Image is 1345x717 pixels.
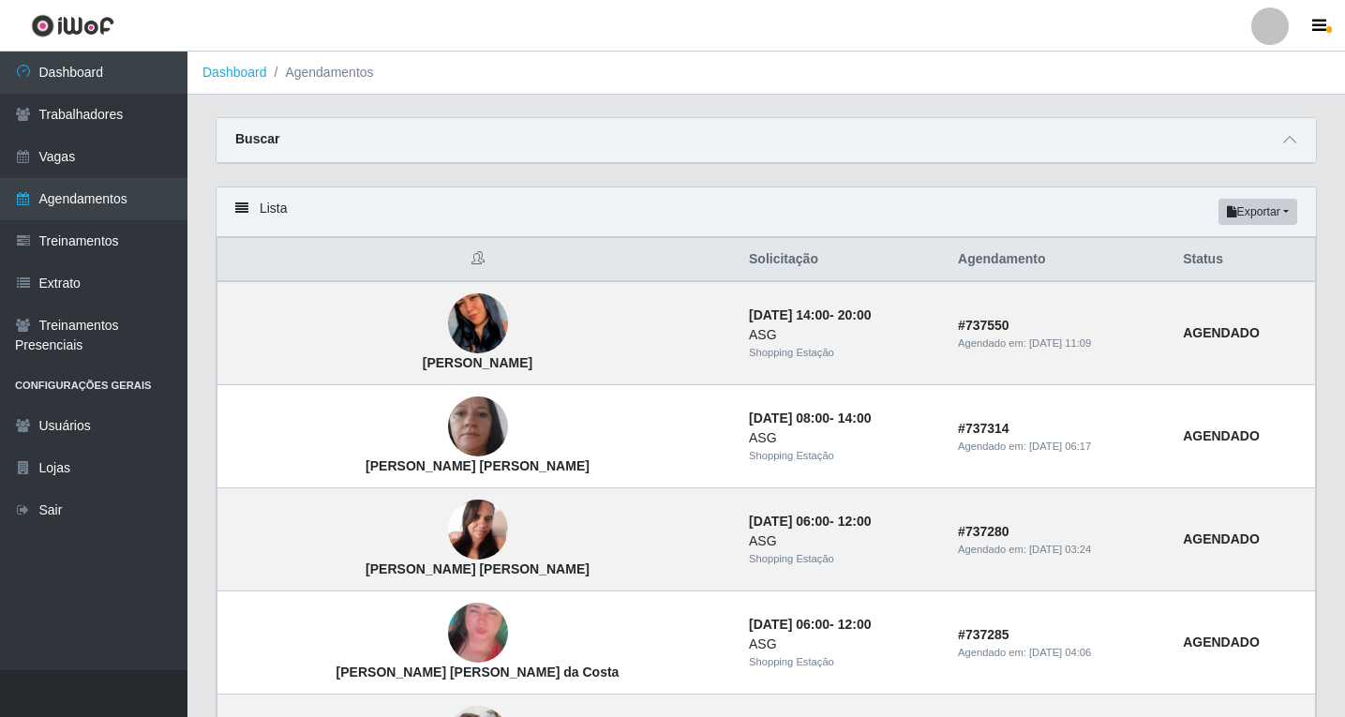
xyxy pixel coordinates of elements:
[423,355,532,370] strong: [PERSON_NAME]
[749,428,935,448] div: ASG
[1172,238,1315,282] th: Status
[749,654,935,670] div: Shopping Estação
[1218,199,1297,225] button: Exportar
[958,627,1009,642] strong: # 737285
[749,307,871,322] strong: -
[838,307,872,322] time: 20:00
[366,561,590,576] strong: [PERSON_NAME] [PERSON_NAME]
[958,439,1160,455] div: Agendado em:
[235,131,279,146] strong: Buscar
[448,259,508,389] img: Mariana Gabriela Nascimento da silva
[448,490,508,570] img: Jessica Luana Batista da Silva
[749,345,935,361] div: Shopping Estação
[958,542,1160,558] div: Agendado em:
[31,14,114,37] img: CoreUI Logo
[1183,531,1260,546] strong: AGENDADO
[958,318,1009,333] strong: # 737550
[749,325,935,345] div: ASG
[838,411,872,426] time: 14:00
[749,514,829,529] time: [DATE] 06:00
[749,307,829,322] time: [DATE] 14:00
[202,65,267,80] a: Dashboard
[749,514,871,529] strong: -
[749,551,935,567] div: Shopping Estação
[1183,428,1260,443] strong: AGENDADO
[1183,325,1260,340] strong: AGENDADO
[958,645,1160,661] div: Agendado em:
[187,52,1345,95] nav: breadcrumb
[749,635,935,654] div: ASG
[267,63,374,82] li: Agendamentos
[217,187,1316,237] div: Lista
[448,360,508,493] img: Lindalva Januario Santos Lima
[1183,635,1260,650] strong: AGENDADO
[947,238,1172,282] th: Agendamento
[1029,647,1091,658] time: [DATE] 04:06
[749,411,829,426] time: [DATE] 08:00
[448,570,508,696] img: Camila de Oliveira Gomes da Costa
[336,665,620,680] strong: [PERSON_NAME] [PERSON_NAME] da Costa
[838,514,872,529] time: 12:00
[1029,544,1091,555] time: [DATE] 03:24
[958,524,1009,539] strong: # 737280
[749,448,935,464] div: Shopping Estação
[749,617,871,632] strong: -
[738,238,947,282] th: Solicitação
[366,458,590,473] strong: [PERSON_NAME] [PERSON_NAME]
[838,617,872,632] time: 12:00
[749,411,871,426] strong: -
[1029,441,1091,452] time: [DATE] 06:17
[958,421,1009,436] strong: # 737314
[958,336,1160,351] div: Agendado em:
[749,531,935,551] div: ASG
[749,617,829,632] time: [DATE] 06:00
[1029,337,1091,349] time: [DATE] 11:09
